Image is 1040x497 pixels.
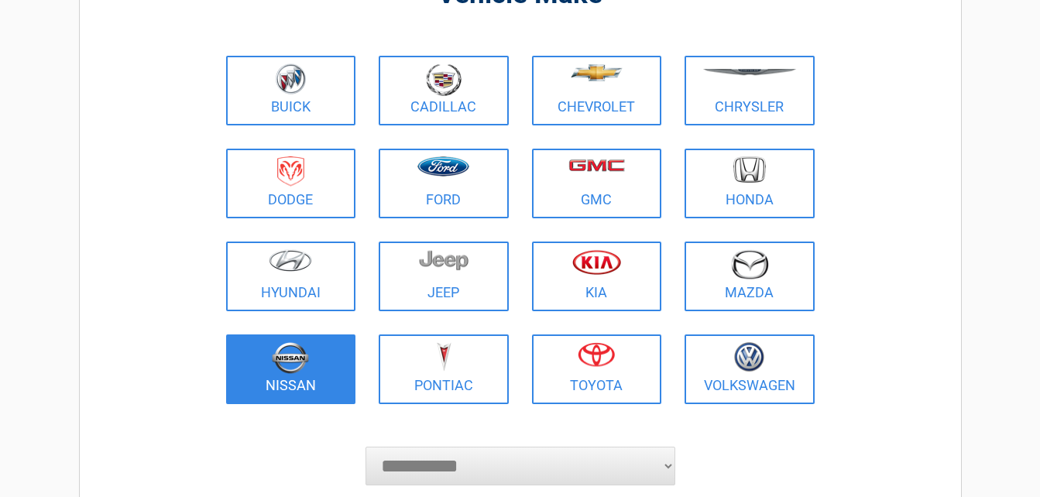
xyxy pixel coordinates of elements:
a: Kia [532,242,662,311]
a: Pontiac [379,334,509,404]
a: Ford [379,149,509,218]
a: Cadillac [379,56,509,125]
a: Mazda [685,242,815,311]
a: Honda [685,149,815,218]
a: Nissan [226,334,356,404]
img: kia [572,249,621,275]
img: mazda [730,249,769,279]
a: Chevrolet [532,56,662,125]
img: gmc [568,159,625,172]
img: volkswagen [734,342,764,372]
img: buick [276,63,306,94]
a: Volkswagen [685,334,815,404]
img: toyota [578,342,615,367]
a: Hyundai [226,242,356,311]
a: Dodge [226,149,356,218]
a: Chrysler [685,56,815,125]
img: chrysler [702,69,797,76]
img: pontiac [436,342,451,372]
a: Toyota [532,334,662,404]
img: cadillac [426,63,462,96]
a: Jeep [379,242,509,311]
img: ford [417,156,469,177]
a: GMC [532,149,662,218]
img: honda [733,156,766,183]
a: Buick [226,56,356,125]
img: hyundai [269,249,312,272]
img: dodge [277,156,304,187]
img: chevrolet [571,64,623,81]
img: nissan [272,342,309,374]
img: jeep [419,249,469,271]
